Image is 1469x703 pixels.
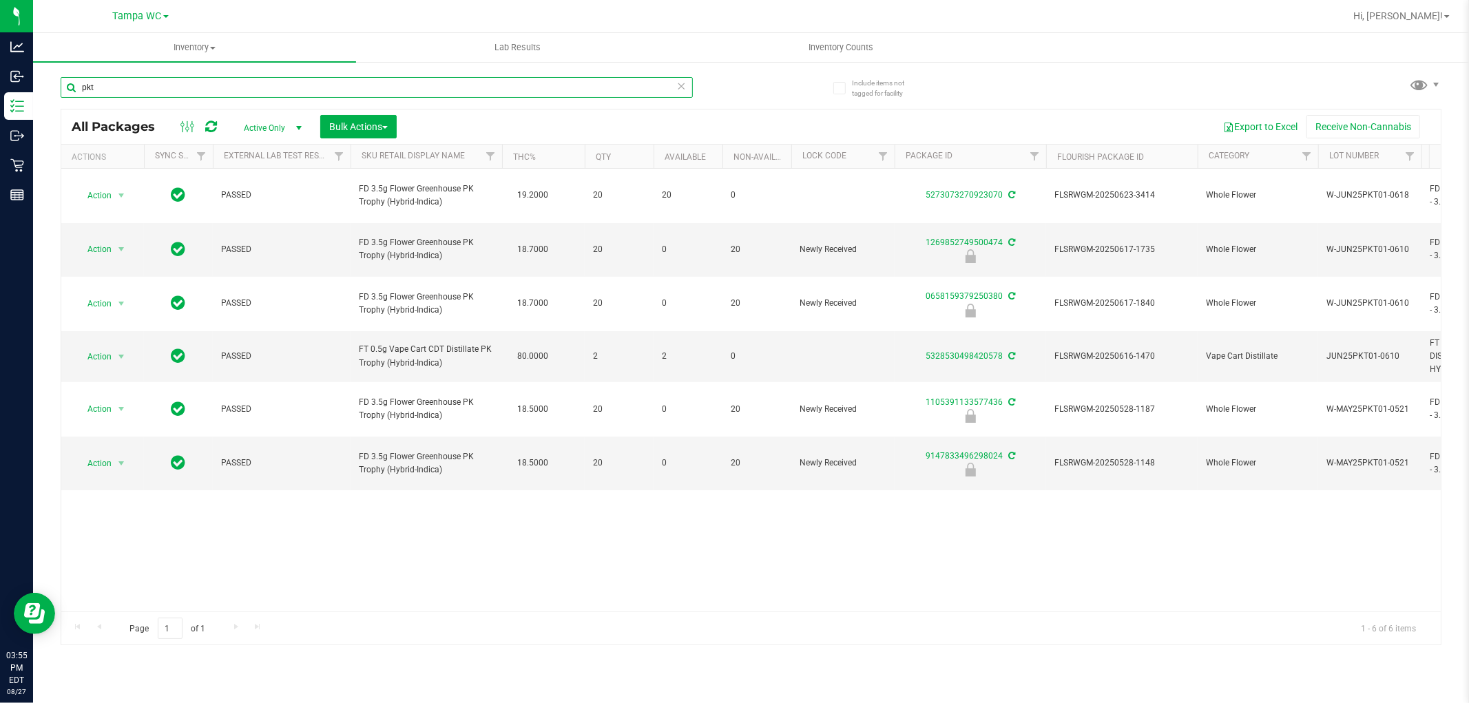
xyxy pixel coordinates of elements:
iframe: Resource center [14,593,55,634]
a: Inventory Counts [679,33,1002,62]
span: Whole Flower [1206,457,1310,470]
div: Newly Received [893,463,1048,476]
a: THC% [513,152,536,162]
span: Page of 1 [118,618,217,639]
a: Package ID [906,151,952,160]
a: Filter [872,145,895,168]
a: Lock Code [802,151,846,160]
a: Non-Available [733,152,795,162]
a: Sku Retail Display Name [362,151,465,160]
span: Sync from Compliance System [1006,190,1015,200]
span: PASSED [221,189,342,202]
div: Newly Received [893,304,1048,317]
inline-svg: Retail [10,158,24,172]
span: Sync from Compliance System [1006,238,1015,247]
span: Newly Received [800,243,886,256]
span: FLSRWGM-20250528-1148 [1054,457,1189,470]
a: Filter [1023,145,1046,168]
span: 20 [731,297,783,310]
span: 0 [662,297,714,310]
a: 9147833496298024 [926,451,1003,461]
span: FD 3.5g Flower Greenhouse PK Trophy (Hybrid-Indica) [359,450,494,476]
span: W-JUN25PKT01-0618 [1326,189,1413,202]
span: Sync from Compliance System [1006,291,1015,301]
span: 0 [662,243,714,256]
span: 18.7000 [510,240,555,260]
span: 20 [593,403,645,416]
span: Bulk Actions [329,121,388,132]
span: PASSED [221,243,342,256]
span: Whole Flower [1206,403,1310,416]
span: select [113,454,130,473]
span: Sync from Compliance System [1006,351,1015,361]
span: Action [75,454,112,473]
a: 0658159379250380 [926,291,1003,301]
inline-svg: Reports [10,188,24,202]
span: FLSRWGM-20250623-3414 [1054,189,1189,202]
span: 2 [593,350,645,363]
a: Filter [1295,145,1318,168]
button: Receive Non-Cannabis [1306,115,1420,138]
span: 20 [731,457,783,470]
span: FLSRWGM-20250617-1840 [1054,297,1189,310]
span: select [113,186,130,205]
span: Clear [677,77,687,95]
span: Newly Received [800,457,886,470]
span: FD 3.5g Flower Greenhouse PK Trophy (Hybrid-Indica) [359,291,494,317]
span: PASSED [221,297,342,310]
span: In Sync [171,293,186,313]
span: Hi, [PERSON_NAME]! [1353,10,1443,21]
button: Export to Excel [1214,115,1306,138]
span: 18.5000 [510,453,555,473]
span: Sync from Compliance System [1006,451,1015,461]
span: Whole Flower [1206,243,1310,256]
span: FLSRWGM-20250616-1470 [1054,350,1189,363]
a: External Lab Test Result [224,151,332,160]
span: select [113,294,130,313]
span: select [113,399,130,419]
span: PASSED [221,403,342,416]
span: Tampa WC [113,10,162,22]
span: Newly Received [800,297,886,310]
span: Sync from Compliance System [1006,397,1015,407]
span: Newly Received [800,403,886,416]
span: In Sync [171,453,186,472]
a: Available [665,152,706,162]
span: Action [75,399,112,419]
a: Qty [596,152,611,162]
a: Lab Results [356,33,679,62]
span: Inventory [33,41,356,54]
span: In Sync [171,399,186,419]
span: select [113,347,130,366]
span: Vape Cart Distillate [1206,350,1310,363]
span: PASSED [221,350,342,363]
span: In Sync [171,346,186,366]
span: select [113,240,130,259]
inline-svg: Analytics [10,40,24,54]
span: Action [75,186,112,205]
span: All Packages [72,119,169,134]
input: 1 [158,618,183,639]
span: Action [75,294,112,313]
p: 08/27 [6,686,27,697]
a: Filter [1399,145,1421,168]
span: 0 [731,350,783,363]
inline-svg: Outbound [10,129,24,143]
a: Filter [479,145,502,168]
span: FLSRWGM-20250617-1735 [1054,243,1189,256]
inline-svg: Inbound [10,70,24,83]
span: 18.7000 [510,293,555,313]
input: Search Package ID, Item Name, SKU, Lot or Part Number... [61,77,693,98]
a: Filter [328,145,351,168]
div: Newly Received [893,249,1048,263]
span: Include items not tagged for facility [852,78,921,98]
p: 03:55 PM EDT [6,649,27,686]
a: 5273073270923070 [926,190,1003,200]
a: 1105391133577436 [926,397,1003,407]
span: Whole Flower [1206,297,1310,310]
a: Flourish Package ID [1057,152,1144,162]
span: PASSED [221,457,342,470]
span: 20 [731,243,783,256]
span: 20 [662,189,714,202]
span: In Sync [171,185,186,204]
